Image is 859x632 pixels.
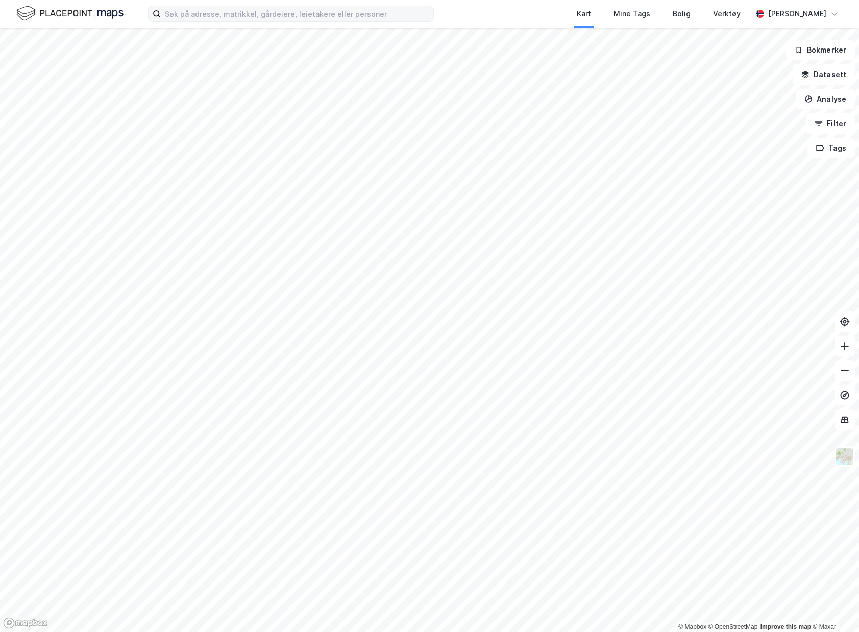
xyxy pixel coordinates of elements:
[577,8,591,20] div: Kart
[16,5,124,22] img: logo.f888ab2527a4732fd821a326f86c7f29.svg
[808,583,859,632] div: Kontrollprogram for chat
[713,8,741,20] div: Verktøy
[768,8,826,20] div: [PERSON_NAME]
[613,8,650,20] div: Mine Tags
[673,8,691,20] div: Bolig
[808,583,859,632] iframe: Chat Widget
[161,6,433,21] input: Søk på adresse, matrikkel, gårdeiere, leietakere eller personer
